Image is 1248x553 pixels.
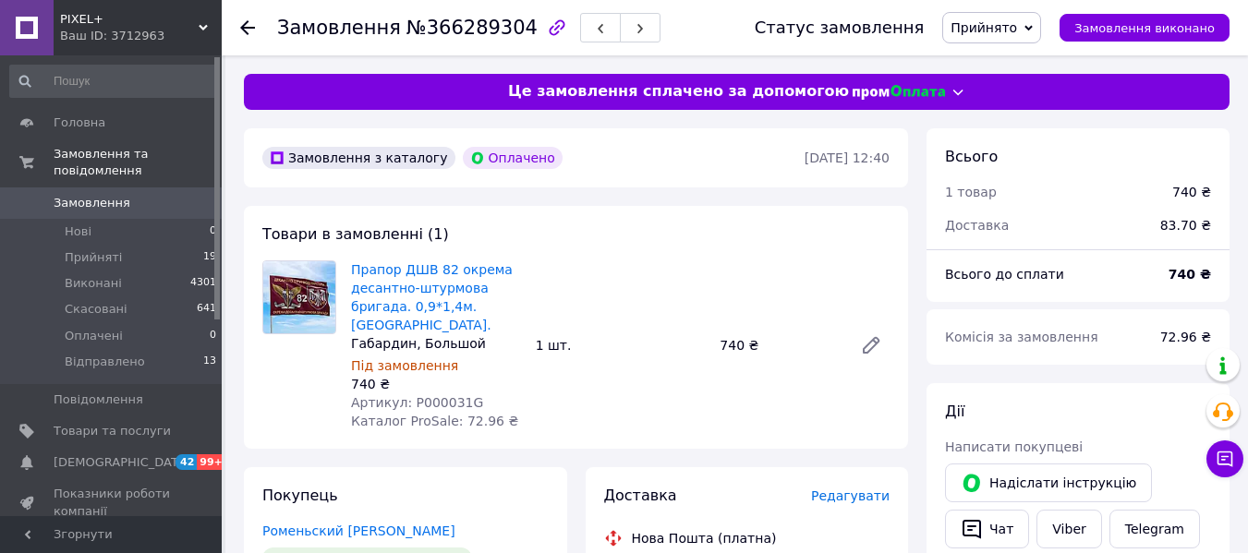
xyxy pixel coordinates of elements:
[210,328,216,344] span: 0
[1206,440,1243,477] button: Чат з покупцем
[805,150,890,165] time: [DATE] 12:40
[604,487,677,504] span: Доставка
[945,185,997,199] span: 1 товар
[528,332,713,358] div: 1 шт.
[951,20,1017,35] span: Прийнято
[210,223,216,240] span: 0
[627,529,782,547] div: Нова Пошта (платна)
[262,225,449,243] span: Товари в замовленні (1)
[351,414,518,428] span: Каталог ProSale: 72.96 ₴
[65,275,122,292] span: Виконані
[945,148,998,165] span: Всього
[240,18,255,37] div: Повернутися назад
[203,249,216,266] span: 19
[1074,21,1215,35] span: Замовлення виконано
[406,17,538,39] span: №366289304
[263,261,335,333] img: Прапор ДШВ 82 окрема десантно-штурмова бригада. 0,9*1,4м. Габардин.
[351,375,521,393] div: 740 ₴
[811,488,890,503] span: Редагувати
[54,146,222,179] span: Замовлення та повідомлення
[60,11,199,28] span: PIXEL+
[1036,510,1101,548] a: Viber
[351,358,458,373] span: Під замовлення
[65,354,145,370] span: Відправлено
[351,395,483,410] span: Артикул: P000031G
[176,454,197,470] span: 42
[945,267,1064,282] span: Всього до сплати
[1172,183,1211,201] div: 740 ₴
[65,223,91,240] span: Нові
[262,147,455,169] div: Замовлення з каталогу
[1169,267,1211,282] b: 740 ₴
[945,439,1083,454] span: Написати покупцеві
[54,423,171,439] span: Товари та послуги
[277,17,401,39] span: Замовлення
[54,486,171,519] span: Показники роботи компанії
[65,301,127,318] span: Скасовані
[508,81,849,102] span: Це замовлення сплачено за допомогою
[190,275,216,292] span: 4301
[1060,14,1230,42] button: Замовлення виконано
[351,262,513,332] a: Прапор ДШВ 82 окрема десантно-штурмова бригада. 0,9*1,4м. [GEOGRAPHIC_DATA].
[65,328,123,344] span: Оплачені
[54,114,105,131] span: Головна
[945,330,1098,344] span: Комісія за замовлення
[463,147,563,169] div: Оплачено
[60,28,222,44] div: Ваш ID: 3712963
[945,403,964,420] span: Дії
[262,487,338,504] span: Покупець
[351,334,521,353] div: Габардин, Большой
[262,523,455,538] a: Роменьский [PERSON_NAME]
[197,301,216,318] span: 641
[65,249,122,266] span: Прийняті
[203,354,216,370] span: 13
[945,218,1009,233] span: Доставка
[1109,510,1200,548] a: Telegram
[54,391,143,408] span: Повідомлення
[945,510,1029,548] button: Чат
[755,18,925,37] div: Статус замовлення
[712,332,845,358] div: 740 ₴
[54,195,130,211] span: Замовлення
[1149,205,1222,246] div: 83.70 ₴
[945,463,1152,502] button: Надіслати інструкцію
[1160,330,1211,344] span: 72.96 ₴
[9,65,218,98] input: Пошук
[853,327,890,364] a: Редагувати
[197,454,227,470] span: 99+
[54,454,190,471] span: [DEMOGRAPHIC_DATA]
